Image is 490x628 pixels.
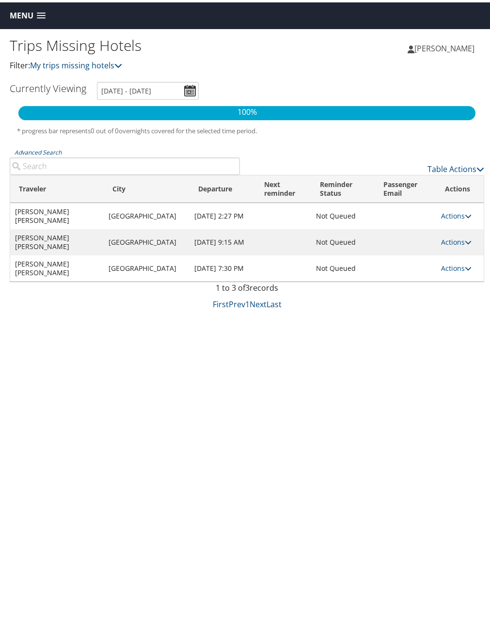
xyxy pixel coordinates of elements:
[245,280,250,291] span: 3
[427,161,484,172] a: Table Actions
[311,173,375,201] th: Reminder Status
[10,155,240,173] input: Advanced Search
[190,201,255,227] td: [DATE] 2:27 PM
[414,41,474,51] span: [PERSON_NAME]
[10,79,86,93] h3: Currently Viewing
[5,5,50,21] a: Menu
[245,297,250,307] a: 1
[10,33,247,53] h1: Trips Missing Hotels
[104,227,190,253] td: [GEOGRAPHIC_DATA]
[190,253,255,279] td: [DATE] 7:30 PM
[408,31,484,61] a: [PERSON_NAME]
[10,280,484,296] div: 1 to 3 of records
[10,253,104,279] td: [PERSON_NAME] [PERSON_NAME]
[441,235,472,244] a: Actions
[104,201,190,227] td: [GEOGRAPHIC_DATA]
[229,297,245,307] a: Prev
[441,261,472,270] a: Actions
[15,146,62,154] a: Advanced Search
[436,173,484,201] th: Actions
[10,57,247,70] p: Filter:
[97,79,199,97] input: [DATE] - [DATE]
[10,9,33,18] span: Menu
[18,104,475,116] p: 100%
[30,58,122,68] a: My trips missing hotels
[213,297,229,307] a: First
[311,201,375,227] td: Not Queued
[267,297,282,307] a: Last
[190,227,255,253] td: [DATE] 9:15 AM
[17,124,477,133] h5: * progress bar represents overnights covered for the selected time period.
[311,227,375,253] td: Not Queued
[190,173,255,201] th: Departure: activate to sort column descending
[311,253,375,279] td: Not Queued
[10,173,104,201] th: Traveler: activate to sort column ascending
[104,173,190,201] th: City: activate to sort column ascending
[250,297,267,307] a: Next
[375,173,436,201] th: Passenger Email: activate to sort column ascending
[104,253,190,279] td: [GEOGRAPHIC_DATA]
[91,124,119,133] span: 0 out of 0
[255,173,311,201] th: Next reminder
[10,201,104,227] td: [PERSON_NAME] [PERSON_NAME]
[441,209,472,218] a: Actions
[10,227,104,253] td: [PERSON_NAME] [PERSON_NAME]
